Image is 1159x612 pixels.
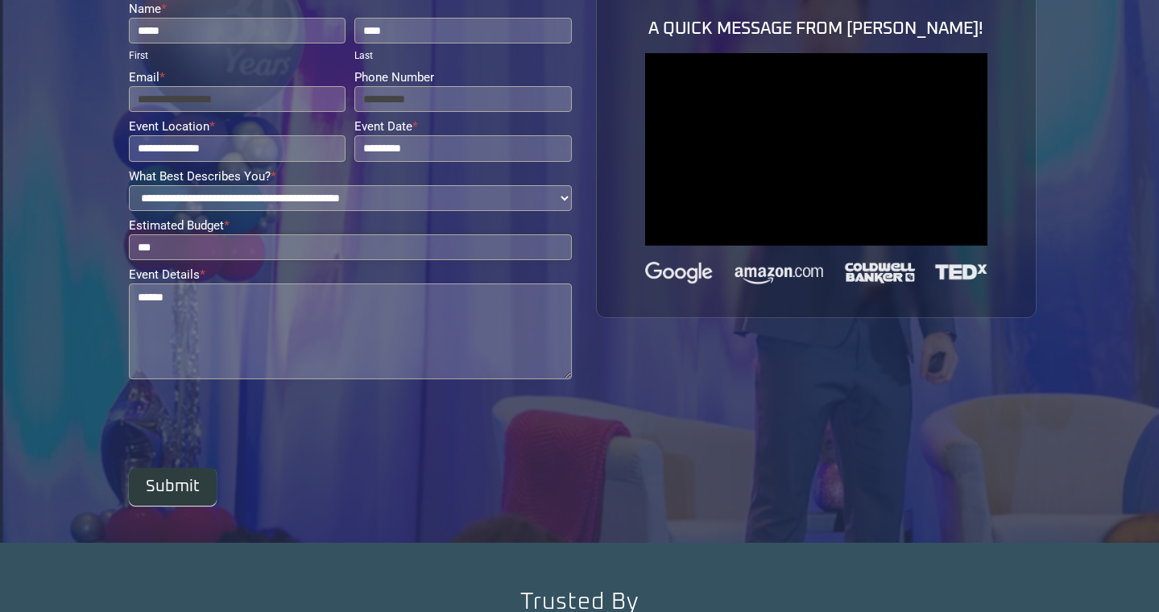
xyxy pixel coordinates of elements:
div: Last [354,48,572,63]
label: Event Location [129,121,346,135]
label: Estimated Budget [129,220,572,234]
iframe: reCAPTCHA [129,388,374,451]
label: What Best Describes You? [129,171,572,185]
label: Name [129,3,346,18]
iframe: vimeo Video Player [645,53,987,246]
label: Email [129,72,346,86]
h1: A QUICK MESSAGE FROM [PERSON_NAME]! [645,20,987,37]
label: Phone Number [354,72,572,86]
label: Event Date [354,121,572,135]
button: Submit [129,468,217,506]
div: First [129,48,346,63]
label: Event Details [129,269,572,283]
